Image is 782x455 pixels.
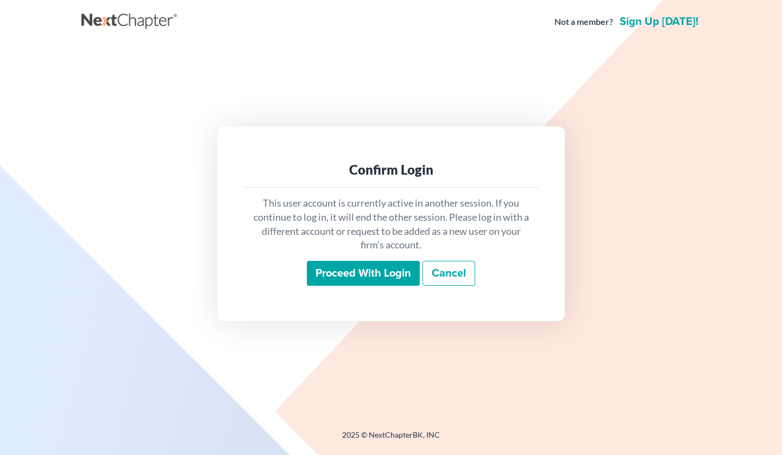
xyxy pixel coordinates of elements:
div: Confirm Login [252,161,530,178]
strong: Not a member? [554,16,613,28]
a: Cancel [422,261,475,286]
div: 2025 © NextChapterBK, INC [81,430,701,449]
input: Proceed with login [307,261,420,286]
a: Sign up [DATE]! [617,16,701,27]
p: This user account is currently active in another session. If you continue to log in, it will end ... [252,196,530,252]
